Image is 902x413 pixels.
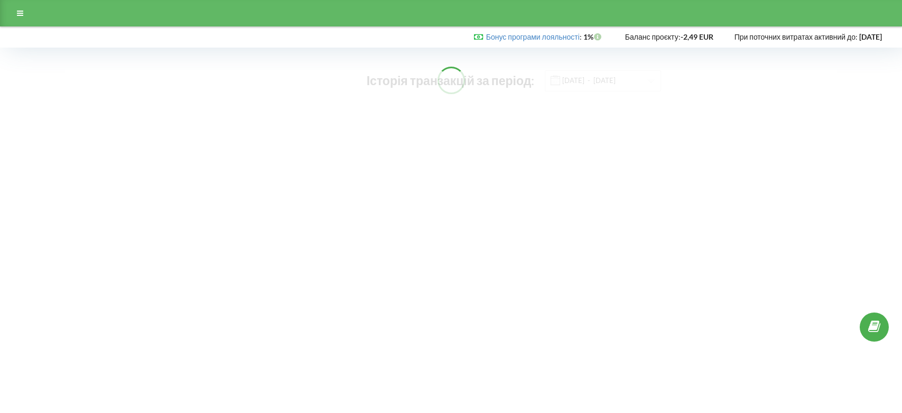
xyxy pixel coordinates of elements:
span: При поточних витратах активний до: [734,32,858,41]
strong: -2,49 EUR [681,32,713,41]
span: : [486,32,582,41]
span: Баланс проєкту: [625,32,681,41]
a: Бонус програми лояльності [486,32,580,41]
strong: [DATE] [859,32,882,41]
strong: 1% [583,32,604,41]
